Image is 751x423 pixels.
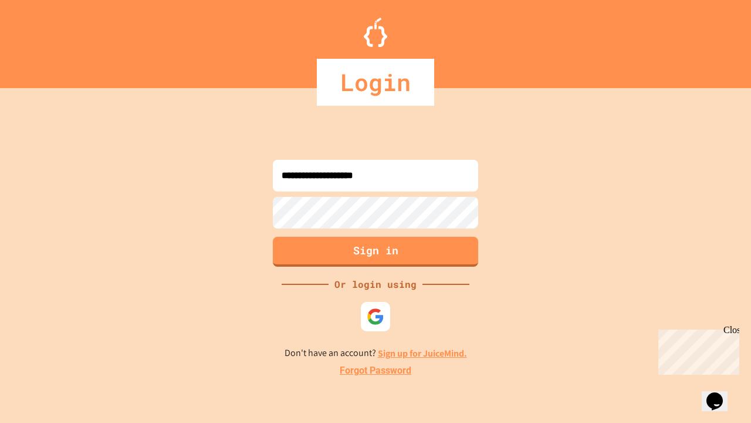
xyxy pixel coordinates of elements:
div: Or login using [329,277,422,291]
a: Sign up for JuiceMind. [378,347,467,360]
a: Forgot Password [340,364,411,378]
div: Chat with us now!Close [5,5,81,75]
button: Sign in [273,237,478,267]
iframe: chat widget [654,325,739,375]
p: Don't have an account? [285,346,467,361]
img: Logo.svg [364,18,387,47]
div: Login [317,59,434,106]
iframe: chat widget [702,376,739,411]
img: google-icon.svg [367,308,384,325]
